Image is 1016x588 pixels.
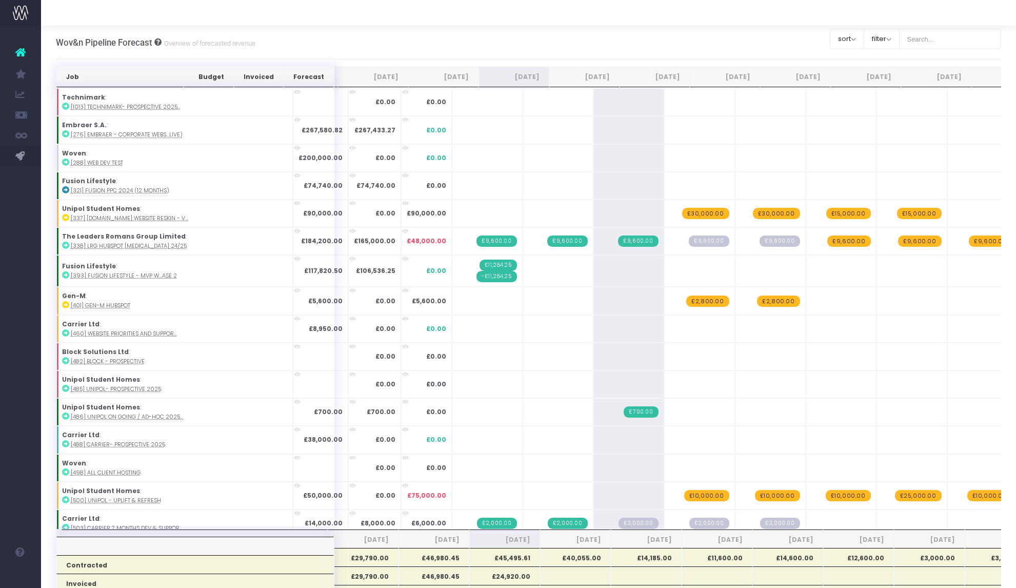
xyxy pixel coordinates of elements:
[354,237,395,245] strong: £165,000.00
[56,454,293,482] td: :
[56,67,184,87] th: Job: activate to sort column ascending
[62,459,86,467] strong: Woven
[375,324,395,333] strong: £0.00
[56,37,152,48] span: Wov&n Pipeline Forecast
[479,67,549,87] th: Sep 25: activate to sort column ascending
[550,535,601,544] span: [DATE]
[426,181,446,190] span: £0.00
[375,491,395,500] strong: £0.00
[354,126,395,134] strong: £267,433.27
[301,237,343,245] strong: £184,200.00
[71,441,165,448] abbr: [488] Carrier- Prospective 2025
[162,37,255,48] small: Overview of forecasted revenue
[426,407,446,417] span: £0.00
[13,567,28,583] img: images/default_profile_image.png
[426,380,446,389] span: £0.00
[901,67,971,87] th: Mar 26: activate to sort column ascending
[56,482,293,509] td: :
[305,519,343,527] strong: £14,000.00
[314,407,343,416] strong: £700.00
[56,370,293,398] td: :
[408,535,460,544] span: [DATE]
[298,153,343,162] strong: £200,000.00
[62,121,107,129] strong: Embraer S.A.
[375,352,395,361] strong: £0.00
[71,187,169,194] abbr: [321] Fusion PPC 2024 (12 months)
[62,149,86,158] strong: Woven
[71,524,183,532] abbr: [503] carrier 7 months dev & support
[284,67,334,87] th: Forecast
[684,490,729,501] span: wayahead Revenue Forecast Item
[62,430,99,439] strong: Carrier Ltd
[898,236,941,247] span: wayahead Revenue Forecast Item
[375,209,395,218] strong: £0.00
[328,548,399,566] th: £29,790.00
[62,262,116,270] strong: Fusion Lifestyle
[469,548,540,566] th: £45,495.61
[375,380,395,388] strong: £0.00
[753,208,800,219] span: wayahead Revenue Forecast Item
[337,535,389,544] span: [DATE]
[304,181,343,190] strong: £74,740.00
[969,236,1012,247] span: wayahead Revenue Forecast Item
[56,88,293,116] td: :
[399,566,469,585] th: £46,980.45
[56,555,334,574] th: Contracted
[71,103,181,111] abbr: [1013] Technimark- Prospective 2025
[328,566,399,585] th: £29,790.00
[469,566,540,585] th: £24,920.00
[757,296,800,307] span: wayahead Revenue Forecast Item
[426,266,446,276] span: £0.00
[689,518,729,529] span: Streamtime Draft Invoice: null – [503] carrier 7 months dev & support
[897,208,942,219] span: wayahead Revenue Forecast Item
[308,297,343,305] strong: £5,600.00
[895,490,942,501] span: wayahead Revenue Forecast Item
[830,67,901,87] th: Feb 26: activate to sort column ascending
[56,227,293,255] td: :
[375,435,395,444] strong: £0.00
[303,491,343,500] strong: £50,000.00
[184,67,234,87] th: Budget
[760,518,800,529] span: Streamtime Draft Invoice: null – [503] carrier 7 months dev & support
[367,407,395,416] strong: £700.00
[548,518,587,529] span: Streamtime Invoice: 770 – [503] carrier 7 months dev & support
[62,204,140,213] strong: Unipol Student Homes
[407,491,446,500] span: £75,000.00
[304,266,343,275] strong: £117,820.50
[71,385,161,393] abbr: [485] Unipol- Prospective 2025
[479,535,530,544] span: [DATE]
[71,159,123,167] abbr: [288] Web dev test
[621,535,672,544] span: [DATE]
[338,67,408,87] th: Jul 25: activate to sort column ascending
[477,518,516,529] span: Streamtime Invoice: 763 – [503] carrier 7 months dev & support
[549,67,620,87] th: Oct 25: activate to sort column ascending
[62,486,140,495] strong: Unipol Student Homes
[56,426,293,454] td: :
[71,330,177,338] abbr: [460] Website priorities and support
[62,514,99,523] strong: Carrier Ltd
[682,208,729,219] span: wayahead Revenue Forecast Item
[56,172,293,200] td: :
[426,435,446,444] span: £0.00
[234,67,284,87] th: Invoiced
[56,315,293,343] td: :
[686,296,729,307] span: wayahead Revenue Forecast Item
[356,266,395,275] strong: £106,536.25
[830,29,864,49] button: sort
[826,208,871,219] span: wayahead Revenue Forecast Item
[833,535,884,544] span: [DATE]
[762,535,813,544] span: [DATE]
[760,236,800,247] span: Streamtime Draft Invoice: null – [338] LRG HubSpot retainer 24/25
[56,509,293,537] td: :
[375,153,395,162] strong: £0.00
[407,237,446,246] span: £48,000.00
[480,260,517,271] span: Streamtime Invoice: 574 – [393] Fusion Lifestyle - MVP Web Development phase 2
[827,236,870,247] span: wayahead Revenue Forecast Item
[375,297,395,305] strong: £0.00
[689,236,729,247] span: Streamtime Draft Invoice: null – [338] LRG HubSpot retainer 24/25
[309,324,343,333] strong: £8,950.00
[752,548,823,566] th: £14,600.00
[904,535,955,544] span: [DATE]
[540,548,611,566] th: £40,055.00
